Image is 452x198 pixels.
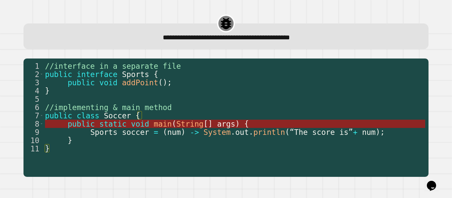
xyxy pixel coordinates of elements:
[176,120,203,128] span: String
[424,172,445,191] iframe: chat widget
[40,111,43,120] span: Toggle code folding, rows 7 through 11
[122,78,158,87] span: addPoint
[167,128,181,137] span: num
[339,128,348,137] span: is
[154,128,158,137] span: =
[23,62,44,70] div: 1
[40,120,43,128] span: Toggle code folding, rows 8 through 10
[122,70,149,79] span: Sports
[23,78,44,87] div: 3
[99,120,126,128] span: static
[353,128,358,137] span: +
[104,111,131,120] span: Soccer
[312,128,335,137] span: score
[362,128,376,137] span: num
[45,103,172,112] span: //implementing & main method
[23,103,44,111] div: 6
[77,70,117,79] span: interface
[217,120,235,128] span: args
[131,120,149,128] span: void
[294,128,308,137] span: The
[40,70,43,78] span: Toggle code folding, rows 2 through 4
[45,111,72,120] span: public
[90,128,117,137] span: Sports
[154,120,172,128] span: main
[23,128,44,136] div: 9
[23,144,44,153] div: 11
[235,128,249,137] span: out
[23,70,44,78] div: 2
[68,78,95,87] span: public
[23,95,44,103] div: 5
[23,136,44,144] div: 10
[77,111,99,120] span: class
[45,62,181,70] span: //interface in a separate file
[45,70,72,79] span: public
[190,128,199,137] span: ->
[23,111,44,120] div: 7
[122,128,149,137] span: soccer
[23,120,44,128] div: 8
[253,128,285,137] span: println
[23,87,44,95] div: 4
[203,128,231,137] span: System
[68,120,95,128] span: public
[99,78,117,87] span: void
